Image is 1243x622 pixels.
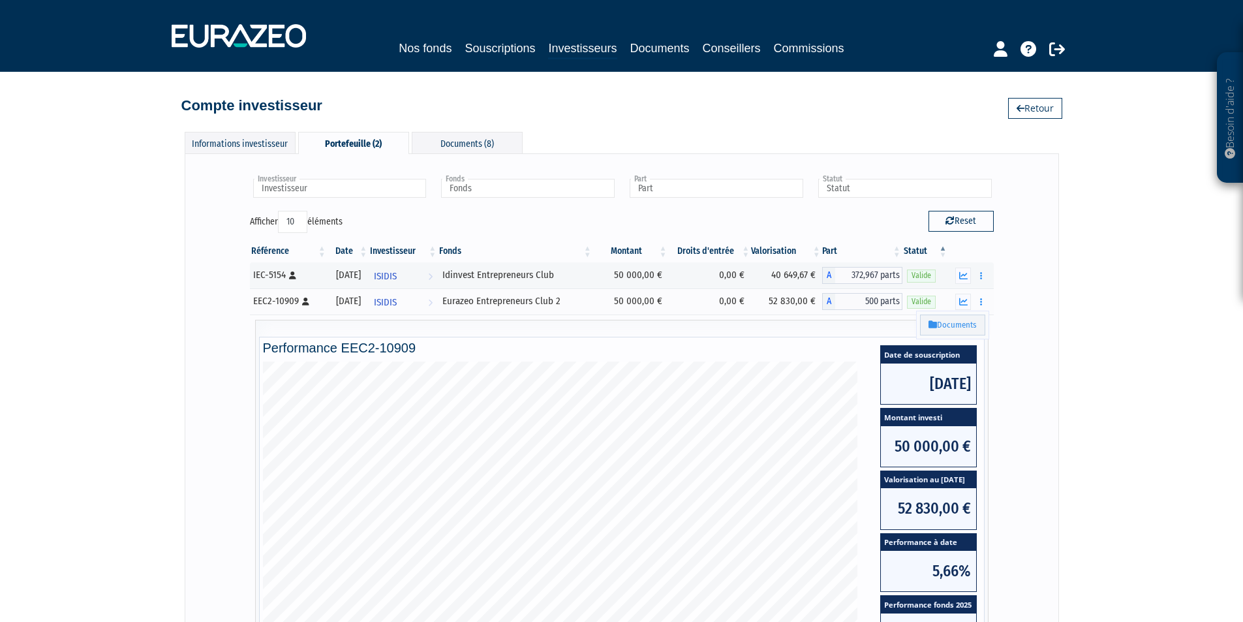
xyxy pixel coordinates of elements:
[548,39,617,59] a: Investisseurs
[593,240,669,262] th: Montant: activer pour trier la colonne par ordre croissant
[1008,98,1062,119] a: Retour
[881,551,976,591] span: 5,66%
[593,262,669,288] td: 50 000,00 €
[881,346,976,364] span: Date de souscription
[369,288,438,315] a: ISIDIS
[253,268,323,282] div: IEC-5154
[751,288,821,315] td: 52 830,00 €
[374,264,397,288] span: ISIDIS
[172,24,306,48] img: 1732889491-logotype_eurazeo_blanc_rvb.png
[630,39,690,57] a: Documents
[822,293,902,310] div: A - Eurazeo Entrepreneurs Club 2
[822,240,902,262] th: Part: activer pour trier la colonne par ordre croissant
[669,288,752,315] td: 0,00 €
[669,240,752,262] th: Droits d'entrée: activer pour trier la colonne par ordre croissant
[928,211,994,232] button: Reset
[374,290,397,315] span: ISIDIS
[593,288,669,315] td: 50 000,00 €
[412,132,523,153] div: Documents (8)
[881,534,976,552] span: Performance à date
[881,596,976,614] span: Performance fonds 2025
[302,298,309,305] i: [Français] Personne physique
[465,39,535,57] a: Souscriptions
[881,426,976,467] span: 50 000,00 €
[263,341,981,355] h4: Performance EEC2-10909
[881,488,976,529] span: 52 830,00 €
[253,294,323,308] div: EEC2-10909
[822,267,902,284] div: A - Idinvest Entrepreneurs Club
[751,240,821,262] th: Valorisation: activer pour trier la colonne par ordre croissant
[881,471,976,489] span: Valorisation au [DATE]
[774,39,844,57] a: Commissions
[751,262,821,288] td: 40 649,67 €
[907,296,936,308] span: Valide
[442,268,589,282] div: Idinvest Entrepreneurs Club
[332,294,364,308] div: [DATE]
[822,267,835,284] span: A
[298,132,409,154] div: Portefeuille (2)
[902,240,949,262] th: Statut : activer pour trier la colonne par ordre d&eacute;croissant
[369,240,438,262] th: Investisseur: activer pour trier la colonne par ordre croissant
[835,267,902,284] span: 372,967 parts
[250,211,343,233] label: Afficher éléments
[881,364,976,404] span: [DATE]
[399,39,452,57] a: Nos fonds
[669,262,752,288] td: 0,00 €
[328,240,369,262] th: Date: activer pour trier la colonne par ordre croissant
[835,293,902,310] span: 500 parts
[920,315,985,336] a: Documents
[881,409,976,426] span: Montant investi
[332,268,364,282] div: [DATE]
[1223,59,1238,177] p: Besoin d'aide ?
[428,290,433,315] i: Voir l'investisseur
[907,270,936,282] span: Valide
[278,211,307,233] select: Afficheréléments
[369,262,438,288] a: ISIDIS
[442,294,589,308] div: Eurazeo Entrepreneurs Club 2
[185,132,296,153] div: Informations investisseur
[822,293,835,310] span: A
[289,272,296,279] i: [Français] Personne physique
[181,98,322,114] h4: Compte investisseur
[703,39,761,57] a: Conseillers
[428,264,433,288] i: Voir l'investisseur
[438,240,593,262] th: Fonds: activer pour trier la colonne par ordre croissant
[250,240,328,262] th: Référence : activer pour trier la colonne par ordre croissant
